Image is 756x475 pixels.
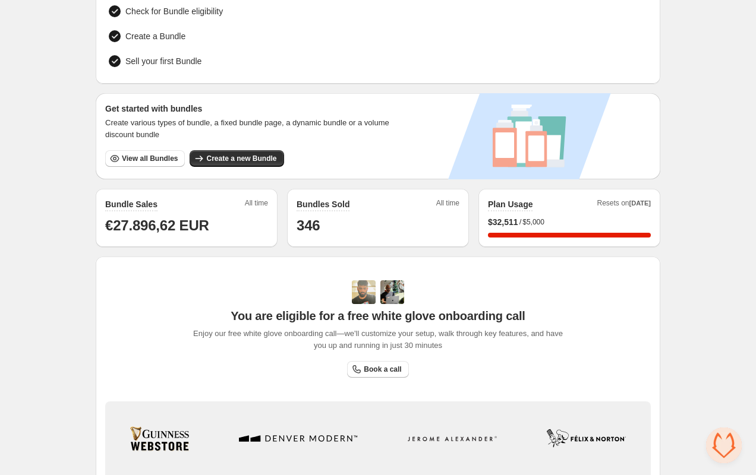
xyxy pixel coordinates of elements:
span: Create a Bundle [125,30,185,42]
span: Enjoy our free white glove onboarding call—we'll customize your setup, walk through key features,... [187,328,569,351]
h3: Get started with bundles [105,103,401,115]
span: $5,000 [522,217,544,227]
button: Create a new Bundle [190,150,283,167]
span: Create a new Bundle [206,154,276,163]
div: / [488,216,651,228]
span: $ 32,511 [488,216,518,228]
span: All time [436,198,459,211]
span: All time [245,198,268,211]
span: [DATE] [629,199,651,207]
span: Book a call [364,365,401,374]
span: You are eligible for a free white glove onboarding call [231,309,525,323]
h2: Plan Usage [488,198,533,210]
h2: Bundle Sales [105,198,157,210]
img: Adi [352,280,376,304]
button: View all Bundles [105,150,185,167]
span: Sell your first Bundle [125,55,201,67]
h1: 346 [297,216,459,235]
span: Resets on [597,198,651,211]
span: Check for Bundle eligibility [125,5,223,17]
h2: Bundles Sold [297,198,349,210]
a: Book a call [347,361,408,378]
span: Create various types of bundle, a fixed bundle page, a dynamic bundle or a volume discount bundle [105,117,401,141]
div: Open chat [706,427,742,463]
h1: €27.896,62 EUR [105,216,268,235]
img: Prakhar [380,280,404,304]
span: View all Bundles [122,154,178,163]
